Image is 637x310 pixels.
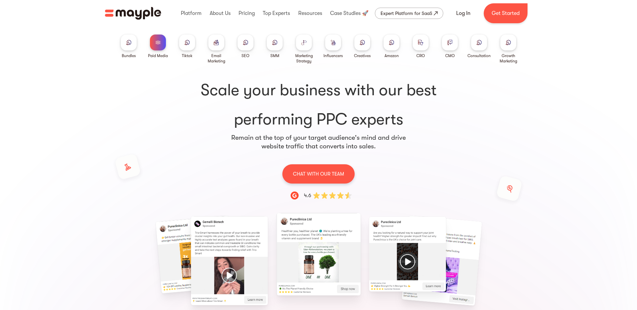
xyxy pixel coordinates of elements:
div: Tiktok [182,53,192,58]
div: Creatives [354,53,371,58]
a: Amazon [384,35,399,58]
div: Amazon [385,53,399,58]
a: CRO [413,35,429,58]
a: Email Marketing [204,35,228,64]
div: Growth Marketing [496,53,520,64]
a: Bundles [121,35,137,58]
div: Influencers [323,53,343,58]
h1: performing PPC experts [117,80,520,130]
img: Mayple logo [105,7,161,20]
div: 4.6 [304,192,311,199]
a: home [105,7,161,20]
div: SEO [242,53,249,58]
a: Expert Platform for SaaS [375,8,443,19]
a: Log In [448,5,478,21]
a: Marketing Strategy [292,35,316,64]
a: Paid Media [148,35,168,58]
div: Consultation [467,53,491,58]
div: Expert Platform for SaaS [381,9,432,17]
a: SMM [267,35,283,58]
div: Paid Media [148,53,168,58]
a: CMO [442,35,458,58]
div: Email Marketing [204,53,228,64]
a: Get Started [484,3,528,23]
a: Creatives [354,35,371,58]
div: About Us [208,3,232,24]
div: 4 / 15 [460,218,533,303]
div: Resources [297,3,324,24]
a: Growth Marketing [496,35,520,64]
p: Remain at the top of your target audience's mind and drive website traffic that converts into sales. [231,133,406,151]
a: Influencers [323,35,343,58]
div: CMO [445,53,455,58]
a: Consultation [467,35,491,58]
div: CRO [416,53,425,58]
a: Tiktok [179,35,195,58]
div: Top Experts [261,3,292,24]
div: 2 / 15 [282,218,355,290]
div: SMM [270,53,279,58]
div: Pricing [237,3,256,24]
div: Marketing Strategy [292,53,316,64]
div: 15 / 15 [104,218,177,290]
div: Bundles [122,53,136,58]
span: Scale your business with our best [117,80,520,101]
a: SEO [238,35,253,58]
div: Platform [179,3,203,24]
div: 3 / 15 [371,218,444,290]
p: CHAT WITH OUR TEAM [293,170,344,178]
div: 1 / 15 [193,218,266,303]
a: CHAT WITH OUR TEAM [282,164,355,184]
